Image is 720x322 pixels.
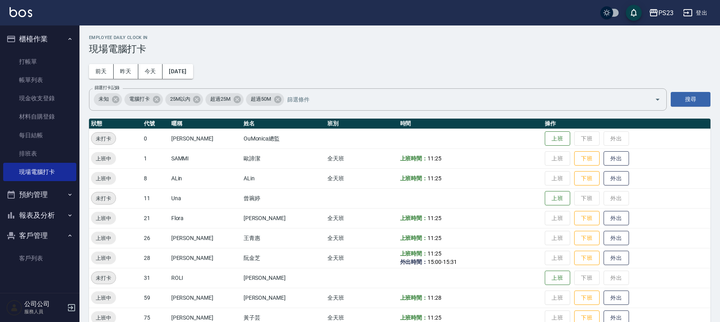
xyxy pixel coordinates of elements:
[604,151,629,166] button: 外出
[89,64,114,79] button: 前天
[428,259,441,265] span: 15:00
[242,268,326,288] td: [PERSON_NAME]
[428,314,441,321] span: 11:25
[3,225,76,246] button: 客戶管理
[94,95,114,103] span: 未知
[91,154,116,163] span: 上班中
[242,148,326,168] td: 歐諦潔
[246,93,284,106] div: 超過50M
[3,163,76,181] a: 現場電腦打卡
[680,6,710,20] button: 登出
[89,43,710,55] h3: 現場電腦打卡
[400,215,428,221] b: 上班時間：
[205,95,235,103] span: 超過25M
[428,155,441,162] span: 11:25
[165,93,203,106] div: 25M以內
[3,184,76,205] button: 預約管理
[142,148,169,168] td: 1
[91,174,116,183] span: 上班中
[91,254,116,262] span: 上班中
[142,288,169,308] td: 59
[91,274,116,282] span: 未打卡
[428,250,441,257] span: 11:25
[163,64,193,79] button: [DATE]
[574,231,600,246] button: 下班
[545,191,570,206] button: 上班
[428,215,441,221] span: 11:25
[325,208,398,228] td: 全天班
[400,295,428,301] b: 上班時間：
[3,126,76,144] a: 每日結帳
[604,251,629,265] button: 外出
[124,93,163,106] div: 電腦打卡
[169,129,242,148] td: [PERSON_NAME]
[242,119,326,129] th: 姓名
[400,314,428,321] b: 上班時間：
[3,205,76,226] button: 報表及分析
[545,271,570,285] button: 上班
[169,119,242,129] th: 暱稱
[169,148,242,168] td: SAMMI
[142,268,169,288] td: 31
[169,288,242,308] td: [PERSON_NAME]
[3,71,76,89] a: 帳單列表
[651,93,664,106] button: Open
[604,231,629,246] button: 外出
[246,95,276,103] span: 超過50M
[671,92,710,107] button: 搜尋
[325,288,398,308] td: 全天班
[138,64,163,79] button: 今天
[428,175,441,181] span: 11:25
[205,93,244,106] div: 超過25M
[24,300,65,308] h5: 公司公司
[400,155,428,162] b: 上班時間：
[94,93,122,106] div: 未知
[626,5,642,21] button: save
[91,234,116,242] span: 上班中
[443,259,457,265] span: 15:31
[242,248,326,268] td: 阮金芝
[169,248,242,268] td: [PERSON_NAME]
[398,248,543,268] td: -
[114,64,138,79] button: 昨天
[325,228,398,248] td: 全天班
[89,35,710,40] h2: Employee Daily Clock In
[428,235,441,241] span: 11:25
[169,228,242,248] td: [PERSON_NAME]
[3,249,76,267] a: 客戶列表
[658,8,674,18] div: PS23
[325,248,398,268] td: 全天班
[543,119,710,129] th: 操作
[3,53,76,71] a: 打帳單
[169,188,242,208] td: Una
[428,295,441,301] span: 11:28
[545,131,570,146] button: 上班
[400,235,428,241] b: 上班時間：
[142,168,169,188] td: 8
[400,259,428,265] b: 外出時間：
[242,288,326,308] td: [PERSON_NAME]
[325,168,398,188] td: 全天班
[400,175,428,181] b: 上班時間：
[142,208,169,228] td: 21
[398,119,543,129] th: 時間
[400,250,428,257] b: 上班時間：
[24,308,65,315] p: 服務人員
[169,208,242,228] td: Flora
[242,228,326,248] td: 王青惠
[142,188,169,208] td: 11
[604,211,629,226] button: 外出
[325,119,398,129] th: 班別
[325,148,398,168] td: 全天班
[91,314,116,322] span: 上班中
[142,129,169,148] td: 0
[124,95,155,103] span: 電腦打卡
[10,7,32,17] img: Logo
[91,294,116,302] span: 上班中
[646,5,677,21] button: PS23
[169,168,242,188] td: ALin
[91,194,116,203] span: 未打卡
[3,144,76,163] a: 排班表
[3,107,76,126] a: 材料自購登錄
[165,95,195,103] span: 25M以內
